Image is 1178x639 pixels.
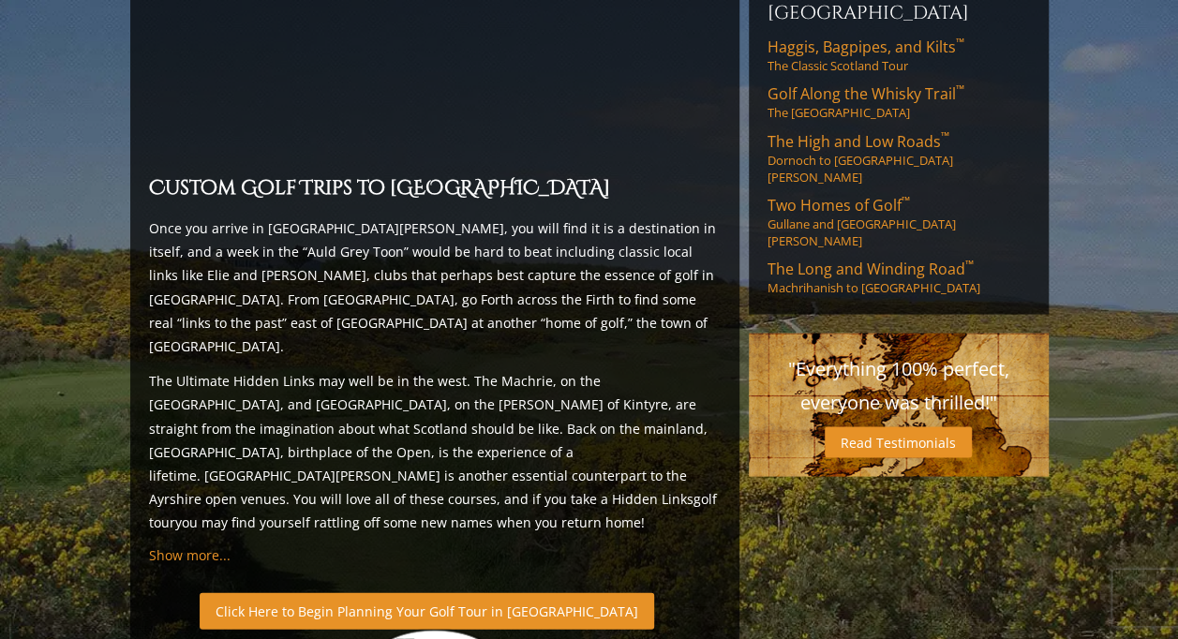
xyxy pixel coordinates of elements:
[965,256,974,272] sup: ™
[902,192,910,208] sup: ™
[149,545,231,563] a: Show more...
[941,128,949,144] sup: ™
[768,130,1030,185] a: The High and Low Roads™Dornoch to [GEOGRAPHIC_DATA][PERSON_NAME]
[149,172,721,204] h2: Custom Golf Trips to [GEOGRAPHIC_DATA]
[825,426,972,457] a: Read Testimonials
[768,258,974,278] span: The Long and Winding Road
[768,37,964,57] span: Haggis, Bagpipes, and Kilts
[149,215,721,357] p: Once you arrive in [GEOGRAPHIC_DATA][PERSON_NAME], you will find it is a destination in itself, a...
[149,368,721,533] p: The Ultimate Hidden Links may well be in the west. The Machrie, on the [GEOGRAPHIC_DATA], and [GE...
[768,130,949,151] span: The High and Low Roads
[768,258,1030,295] a: The Long and Winding Road™Machrihanish to [GEOGRAPHIC_DATA]
[956,82,964,97] sup: ™
[768,194,1030,248] a: Two Homes of Golf™Gullane and [GEOGRAPHIC_DATA][PERSON_NAME]
[768,83,964,104] span: Golf Along the Whisky Trail
[200,592,654,629] a: Click Here to Begin Planning Your Golf Tour in [GEOGRAPHIC_DATA]
[956,35,964,51] sup: ™
[149,489,717,530] a: golf tour
[768,83,1030,121] a: Golf Along the Whisky Trail™The [GEOGRAPHIC_DATA]
[768,351,1030,419] p: "Everything 100% perfect, everyone was thrilled!"
[768,194,910,215] span: Two Homes of Golf
[768,37,1030,74] a: Haggis, Bagpipes, and Kilts™The Classic Scotland Tour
